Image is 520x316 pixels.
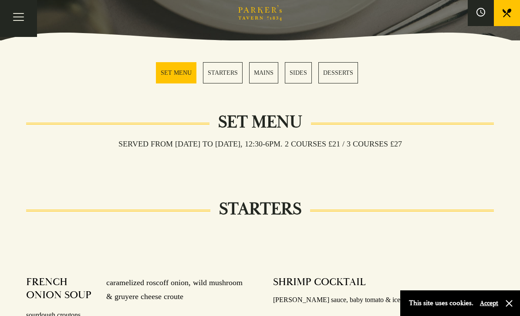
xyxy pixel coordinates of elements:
p: This site uses cookies. [409,297,473,309]
a: 5 / 5 [318,62,358,83]
p: [PERSON_NAME] sauce, baby tomato & iceberg lettuce [273,294,494,306]
a: 2 / 5 [203,62,243,83]
a: 3 / 5 [249,62,278,83]
p: caramelized roscoff onion, wild mushroom & gruyere cheese croute [98,276,247,304]
h3: Served from [DATE] to [DATE], 12:30-6pm. 2 COURSES £21 / 3 COURSES £27 [110,139,411,149]
button: Accept [480,299,498,307]
a: 4 / 5 [285,62,312,83]
h2: STARTERS [210,199,310,220]
a: 1 / 5 [156,62,196,83]
button: Close and accept [505,299,513,308]
h4: SHRIMP COCKTAIL [273,276,366,289]
h2: Set Menu [209,112,311,133]
h4: FRENCH ONION SOUP [26,276,98,304]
